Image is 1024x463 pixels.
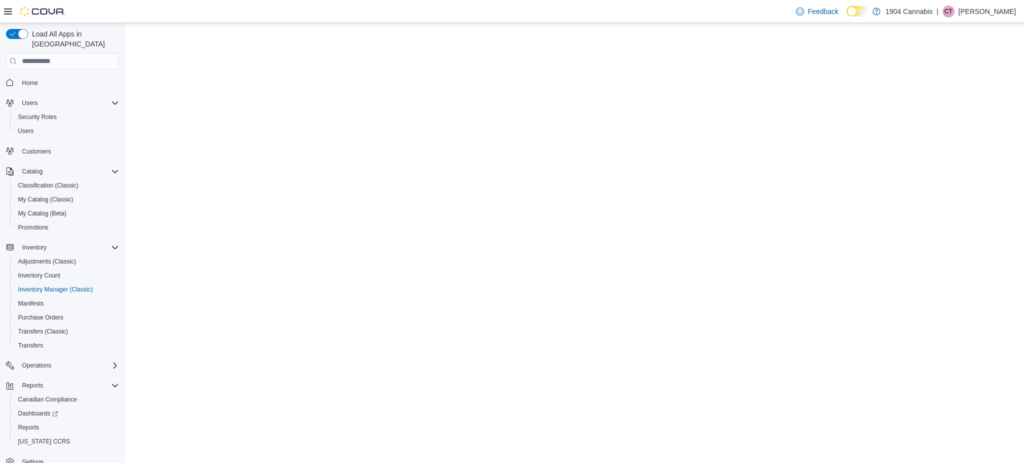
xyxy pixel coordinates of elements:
[14,325,72,337] a: Transfers (Classic)
[846,16,847,17] span: Dark Mode
[14,125,119,137] span: Users
[14,255,80,267] a: Adjustments (Classic)
[18,395,77,403] span: Canadian Compliance
[14,255,119,267] span: Adjustments (Classic)
[14,221,52,233] a: Promotions
[846,6,867,16] input: Dark Mode
[2,96,123,110] button: Users
[10,420,123,434] button: Reports
[18,313,63,321] span: Purchase Orders
[18,423,39,431] span: Reports
[14,269,64,281] a: Inventory Count
[22,361,51,369] span: Operations
[18,181,78,189] span: Classification (Classic)
[10,406,123,420] a: Dashboards
[808,6,838,16] span: Feedback
[10,124,123,138] button: Users
[2,240,123,254] button: Inventory
[14,221,119,233] span: Promotions
[18,165,46,177] button: Catalog
[10,192,123,206] button: My Catalog (Classic)
[18,299,43,307] span: Manifests
[22,167,42,175] span: Catalog
[18,209,66,217] span: My Catalog (Beta)
[2,75,123,89] button: Home
[18,145,55,157] a: Customers
[885,5,932,17] p: 1904 Cannabis
[18,165,119,177] span: Catalog
[10,178,123,192] button: Classification (Classic)
[14,421,43,433] a: Reports
[14,421,119,433] span: Reports
[14,193,119,205] span: My Catalog (Classic)
[18,327,68,335] span: Transfers (Classic)
[18,285,93,293] span: Inventory Manager (Classic)
[14,283,119,295] span: Inventory Manager (Classic)
[14,297,47,309] a: Manifests
[18,76,119,88] span: Home
[18,409,58,417] span: Dashboards
[28,29,119,49] span: Load All Apps in [GEOGRAPHIC_DATA]
[14,407,62,419] a: Dashboards
[18,359,55,371] button: Operations
[14,339,119,351] span: Transfers
[18,437,70,445] span: [US_STATE] CCRS
[20,6,65,16] img: Cova
[14,179,82,191] a: Classification (Classic)
[14,193,77,205] a: My Catalog (Classic)
[10,110,123,124] button: Security Roles
[10,324,123,338] button: Transfers (Classic)
[2,358,123,372] button: Operations
[18,379,119,391] span: Reports
[22,147,51,155] span: Customers
[14,393,119,405] span: Canadian Compliance
[10,268,123,282] button: Inventory Count
[14,393,81,405] a: Canadian Compliance
[14,111,119,123] span: Security Roles
[2,164,123,178] button: Catalog
[944,5,952,17] span: CT
[18,257,76,265] span: Adjustments (Classic)
[2,144,123,158] button: Customers
[18,195,73,203] span: My Catalog (Classic)
[10,296,123,310] button: Manifests
[10,434,123,448] button: [US_STATE] CCRS
[942,5,954,17] div: Cody Tomlinson
[14,179,119,191] span: Classification (Classic)
[10,338,123,352] button: Transfers
[14,339,47,351] a: Transfers
[10,206,123,220] button: My Catalog (Beta)
[10,220,123,234] button: Promotions
[18,127,33,135] span: Users
[14,297,119,309] span: Manifests
[18,359,119,371] span: Operations
[936,5,938,17] p: |
[18,379,47,391] button: Reports
[18,223,48,231] span: Promotions
[14,435,74,447] a: [US_STATE] CCRS
[14,111,60,123] a: Security Roles
[14,311,67,323] a: Purchase Orders
[792,1,842,21] a: Feedback
[10,310,123,324] button: Purchase Orders
[14,283,97,295] a: Inventory Manager (Classic)
[14,207,70,219] a: My Catalog (Beta)
[18,77,42,89] a: Home
[22,381,43,389] span: Reports
[18,97,119,109] span: Users
[2,378,123,392] button: Reports
[14,311,119,323] span: Purchase Orders
[14,269,119,281] span: Inventory Count
[14,435,119,447] span: Washington CCRS
[22,79,38,87] span: Home
[14,325,119,337] span: Transfers (Classic)
[10,254,123,268] button: Adjustments (Classic)
[958,5,1016,17] p: [PERSON_NAME]
[18,97,41,109] button: Users
[18,145,119,157] span: Customers
[14,207,119,219] span: My Catalog (Beta)
[22,243,46,251] span: Inventory
[18,271,60,279] span: Inventory Count
[10,282,123,296] button: Inventory Manager (Classic)
[18,341,43,349] span: Transfers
